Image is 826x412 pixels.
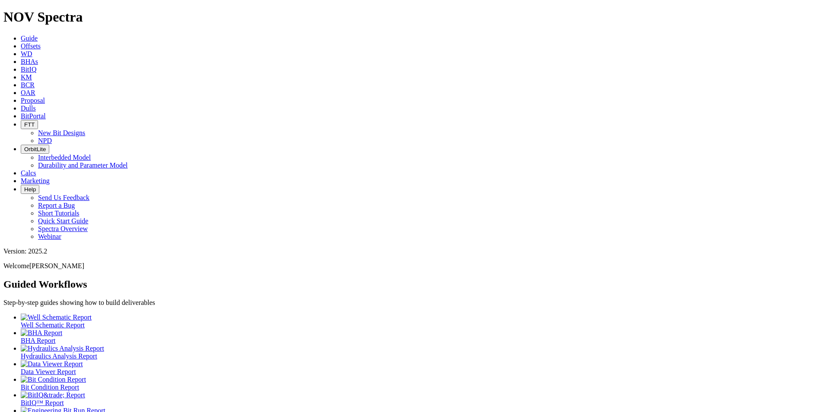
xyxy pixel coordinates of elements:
[38,202,75,209] a: Report a Bug
[38,233,61,240] a: Webinar
[21,329,62,337] img: BHA Report
[21,314,823,329] a: Well Schematic Report Well Schematic Report
[24,121,35,128] span: FTT
[38,162,128,169] a: Durability and Parameter Model
[21,81,35,89] a: BCR
[21,97,45,104] a: Proposal
[21,89,35,96] a: OAR
[38,194,89,201] a: Send Us Feedback
[21,185,39,194] button: Help
[21,376,86,383] img: Bit Condition Report
[21,391,85,399] img: BitIQ&trade; Report
[21,66,36,73] a: BitIQ
[21,314,92,321] img: Well Schematic Report
[21,120,38,129] button: FTT
[38,129,85,136] a: New Bit Designs
[38,217,88,225] a: Quick Start Guide
[21,73,32,81] a: KM
[24,186,36,193] span: Help
[3,247,823,255] div: Version: 2025.2
[21,368,76,375] span: Data Viewer Report
[3,299,823,307] p: Step-by-step guides showing how to build deliverables
[21,345,104,352] img: Hydraulics Analysis Report
[21,337,55,344] span: BHA Report
[3,262,823,270] p: Welcome
[21,399,64,406] span: BitIQ™ Report
[21,177,50,184] a: Marketing
[21,105,36,112] a: Dulls
[21,169,36,177] a: Calcs
[24,146,46,152] span: OrbitLite
[38,225,88,232] a: Spectra Overview
[21,35,38,42] a: Guide
[21,391,823,406] a: BitIQ&trade; Report BitIQ™ Report
[21,58,38,65] a: BHAs
[21,345,823,360] a: Hydraulics Analysis Report Hydraulics Analysis Report
[21,329,823,344] a: BHA Report BHA Report
[38,209,79,217] a: Short Tutorials
[21,50,32,57] a: WD
[21,42,41,50] a: Offsets
[38,137,52,144] a: NPD
[3,279,823,290] h2: Guided Workflows
[38,154,91,161] a: Interbedded Model
[21,383,79,391] span: Bit Condition Report
[21,360,823,375] a: Data Viewer Report Data Viewer Report
[21,360,83,368] img: Data Viewer Report
[21,112,46,120] a: BitPortal
[21,352,97,360] span: Hydraulics Analysis Report
[21,376,823,391] a: Bit Condition Report Bit Condition Report
[29,262,84,269] span: [PERSON_NAME]
[3,9,823,25] h1: NOV Spectra
[21,145,49,154] button: OrbitLite
[21,321,85,329] span: Well Schematic Report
